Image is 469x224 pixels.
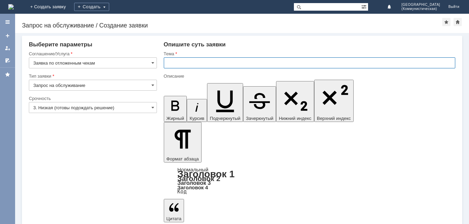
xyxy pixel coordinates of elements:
span: Зачеркнутый [246,116,273,121]
div: Срочность [29,96,156,101]
button: Верхний индекс [314,80,354,122]
span: Расширенный поиск [361,3,368,10]
button: Нижний индекс [276,81,314,122]
a: Заголовок 1 [178,169,235,179]
span: Формат абзаца [167,156,199,161]
a: Заголовок 3 [178,180,211,186]
div: Запрос на обслуживание / Создание заявки [22,22,442,29]
button: Формат абзаца [164,122,202,163]
button: Цитата [164,199,184,222]
a: Мои согласования [2,55,13,66]
a: Создать заявку [2,30,13,41]
div: Сделать домашней страницей [454,18,462,26]
div: Соглашение/Услуга [29,52,156,56]
button: Курсив [187,99,207,122]
span: Подчеркнутый [210,116,240,121]
button: Подчеркнутый [207,83,243,122]
img: logo [8,4,14,10]
button: Жирный [164,96,187,122]
span: Жирный [167,116,184,121]
div: Тема [164,52,454,56]
a: Перейти на домашнюю страницу [8,4,14,10]
div: Формат абзаца [164,167,455,194]
a: Код [178,189,187,195]
span: [GEOGRAPHIC_DATA] [401,3,440,7]
span: Нижний индекс [279,116,311,121]
a: Заголовок 2 [178,175,220,182]
span: Курсив [190,116,204,121]
div: Добавить в избранное [442,18,450,26]
a: Мои заявки [2,43,13,54]
span: (Коммунистическая) [401,7,440,11]
div: Создать [74,3,109,11]
span: Верхний индекс [317,116,351,121]
div: Тип заявки [29,74,156,78]
a: Нормальный [178,167,208,172]
span: Опишите суть заявки [164,41,226,48]
div: Описание [164,74,454,78]
button: Зачеркнутый [243,86,276,122]
span: Цитата [167,216,182,221]
span: Выберите параметры [29,41,92,48]
a: Заголовок 4 [178,184,208,190]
